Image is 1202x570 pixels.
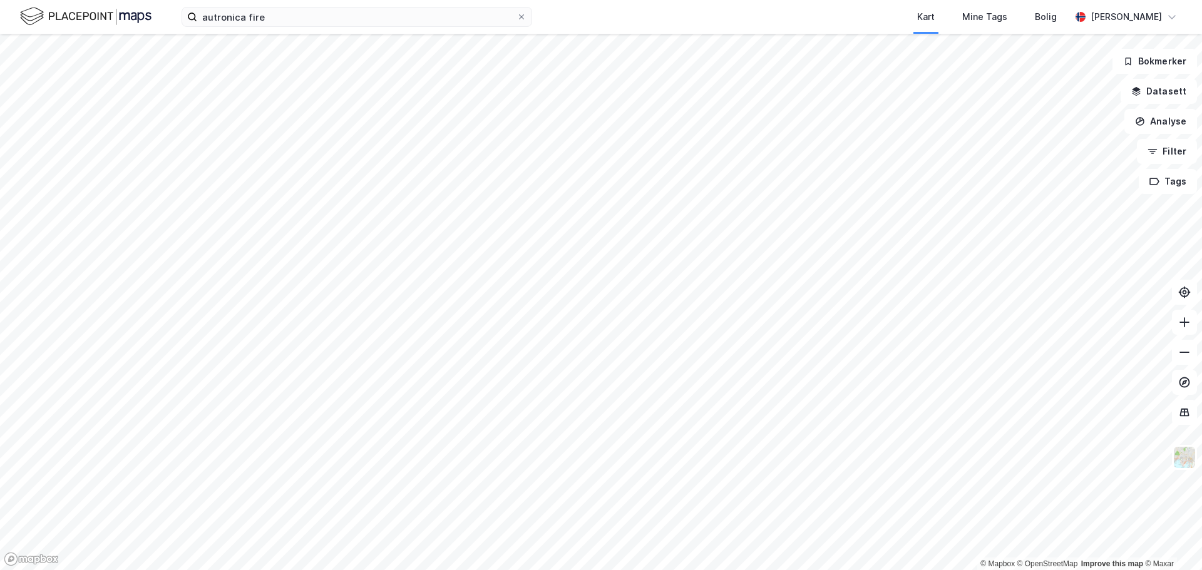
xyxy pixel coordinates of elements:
[980,559,1015,568] a: Mapbox
[20,6,152,28] img: logo.f888ab2527a4732fd821a326f86c7f29.svg
[962,9,1007,24] div: Mine Tags
[1124,109,1197,134] button: Analyse
[1139,510,1202,570] iframe: Chat Widget
[1137,139,1197,164] button: Filter
[4,552,59,566] a: Mapbox homepage
[1121,79,1197,104] button: Datasett
[917,9,935,24] div: Kart
[1017,559,1078,568] a: OpenStreetMap
[1139,169,1197,194] button: Tags
[1081,559,1143,568] a: Improve this map
[1173,445,1196,469] img: Z
[1139,510,1202,570] div: Kontrollprogram for chat
[197,8,516,26] input: Søk på adresse, matrikkel, gårdeiere, leietakere eller personer
[1112,49,1197,74] button: Bokmerker
[1091,9,1162,24] div: [PERSON_NAME]
[1035,9,1057,24] div: Bolig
